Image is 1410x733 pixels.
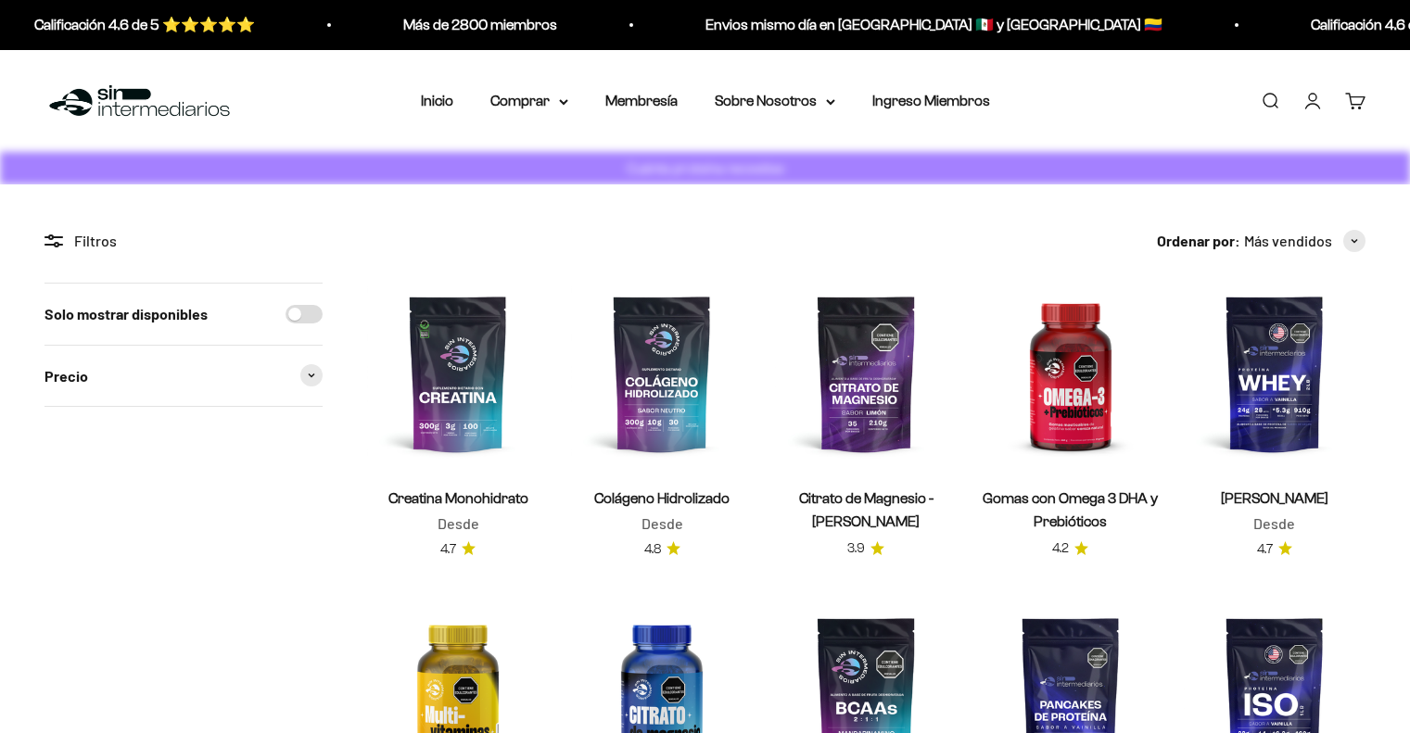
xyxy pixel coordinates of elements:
button: Más vendidos [1244,229,1366,253]
span: 4.7 [1257,539,1273,560]
sale-price: Desde [1253,512,1295,536]
span: Ordenar por: [1157,229,1240,253]
a: 4.84.8 de 5.0 estrellas [644,539,680,560]
sale-price: Desde [438,512,479,536]
summary: Precio [44,346,323,407]
label: Solo mostrar disponibles [44,302,208,326]
span: 4.8 [644,539,661,560]
p: Calificación 4.6 de 5 ⭐️⭐️⭐️⭐️⭐️ [32,13,253,37]
a: 4.24.2 de 5.0 estrellas [1052,538,1088,559]
a: [PERSON_NAME] [1221,490,1328,506]
span: Más vendidos [1244,229,1332,253]
span: 3.9 [847,538,865,559]
a: 4.74.7 de 5.0 estrellas [440,539,476,560]
span: Precio [44,364,88,388]
p: Cuánta proteína necesitas [622,157,789,180]
a: 4.74.7 de 5.0 estrellas [1257,539,1292,560]
p: Más de 2800 miembros [401,13,555,37]
a: Creatina Monohidrato [388,490,528,506]
span: 4.2 [1052,538,1069,559]
a: Colágeno Hidrolizado [594,490,730,506]
a: Ingreso Miembros [872,93,990,108]
a: Inicio [421,93,453,108]
sale-price: Desde [641,512,683,536]
summary: Comprar [490,89,568,113]
a: Membresía [605,93,678,108]
p: Envios mismo día en [GEOGRAPHIC_DATA] 🇲🇽 y [GEOGRAPHIC_DATA] 🇨🇴 [704,13,1161,37]
div: Filtros [44,229,323,253]
a: Gomas con Omega 3 DHA y Prebióticos [983,490,1158,529]
a: 3.93.9 de 5.0 estrellas [847,538,884,559]
summary: Sobre Nosotros [715,89,835,113]
a: Citrato de Magnesio - [PERSON_NAME] [799,490,934,529]
span: 4.7 [440,539,456,560]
